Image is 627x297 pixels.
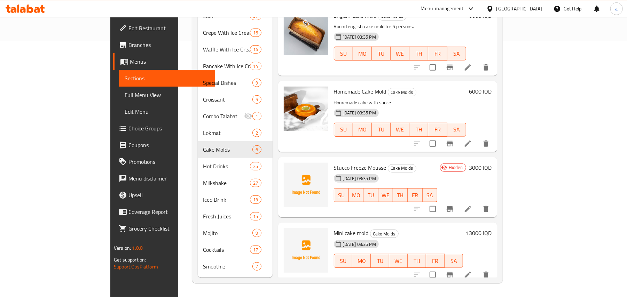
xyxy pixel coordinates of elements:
span: 15 [250,213,261,220]
span: Stucco Freeze Mousse [334,162,386,173]
div: Lokmat [203,129,253,137]
span: TU [366,190,375,200]
span: Full Menu View [125,91,210,99]
button: TU [372,47,391,61]
span: [DATE] 03:35 PM [340,241,379,248]
a: Coverage Report [113,203,215,220]
p: Round english cake mold for 5 persons. [334,22,466,31]
div: Hot Drinks25 [198,158,273,175]
p: Homemade cake with sauce [334,98,466,107]
span: a [615,5,618,13]
span: [DATE] 03:35 PM [340,175,379,182]
a: Sections [119,70,215,87]
div: Cocktails [203,246,250,254]
span: 9 [253,230,261,236]
div: Cake Molds [203,145,253,154]
button: TU [371,254,389,268]
div: Croissant5 [198,91,273,108]
button: SA [423,188,437,202]
span: 9 [253,80,261,86]
div: Menu-management [421,5,464,13]
button: MO [353,47,372,61]
button: WE [391,47,409,61]
span: Crepe With Ice Cream [203,29,250,37]
span: 1 [253,113,261,120]
div: items [252,129,261,137]
span: Smoothie [203,262,253,271]
span: 6 [253,146,261,153]
span: 17 [250,247,261,253]
span: TU [374,256,386,266]
button: WE [391,123,409,137]
span: TH [412,125,425,135]
span: SU [337,49,350,59]
button: TH [408,254,426,268]
a: Edit menu item [464,205,472,213]
a: Choice Groups [113,120,215,137]
span: MO [352,190,361,200]
h6: 3000 IQD [469,163,492,172]
button: SA [445,254,463,268]
button: SU [334,254,353,268]
div: Smoothie7 [198,258,273,275]
span: WE [381,190,390,200]
span: 1.0.0 [132,243,143,252]
div: Milkshake27 [198,175,273,191]
button: FR [428,47,447,61]
span: WE [392,256,405,266]
span: FR [431,49,444,59]
button: MO [352,254,371,268]
a: Coupons [113,137,215,153]
span: [DATE] 03:35 PM [340,110,379,116]
span: SU [337,256,350,266]
h6: 13000 IQD [466,228,492,238]
span: 16 [250,30,261,36]
a: Upsell [113,187,215,203]
span: SA [447,256,460,266]
span: Fresh Juices [203,212,250,220]
span: Croissant [203,95,253,104]
div: Iced Drink19 [198,191,273,208]
button: delete [478,201,494,217]
span: Select to update [425,60,440,75]
span: Cake Molds [370,230,398,238]
button: delete [478,266,494,283]
span: Milkshake [203,179,250,187]
span: Iced Drink [203,195,250,204]
span: SU [337,125,350,135]
span: Choice Groups [128,124,210,133]
span: FR [431,125,444,135]
a: Edit menu item [464,271,472,279]
span: SA [450,125,463,135]
span: SA [450,49,463,59]
div: items [252,262,261,271]
h6: 6000 IQD [469,11,492,21]
span: Select to update [425,202,440,216]
span: WE [393,125,407,135]
h6: 6000 IQD [469,87,492,96]
button: TU [363,188,378,202]
span: 2 [253,130,261,136]
div: Lokmat2 [198,125,273,141]
button: WE [389,254,408,268]
span: Homemade Cake Mold [334,86,386,97]
span: [DATE] 03:35 PM [340,34,379,40]
button: FR [426,254,445,268]
div: Combo Talabat1 [198,108,273,125]
div: Cake Molds6 [198,141,273,158]
button: SA [447,123,466,137]
span: FR [410,190,420,200]
span: 19 [250,196,261,203]
span: Menu disclaimer [128,174,210,183]
span: 14 [250,63,261,70]
div: Pancake With Ice Cream14 [198,58,273,74]
img: English Cake Mold [284,11,328,55]
span: Cake Molds [388,88,416,96]
span: TH [412,49,425,59]
a: Full Menu View [119,87,215,103]
a: Edit Menu [119,103,215,120]
button: FR [408,188,422,202]
span: Select to update [425,136,440,151]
